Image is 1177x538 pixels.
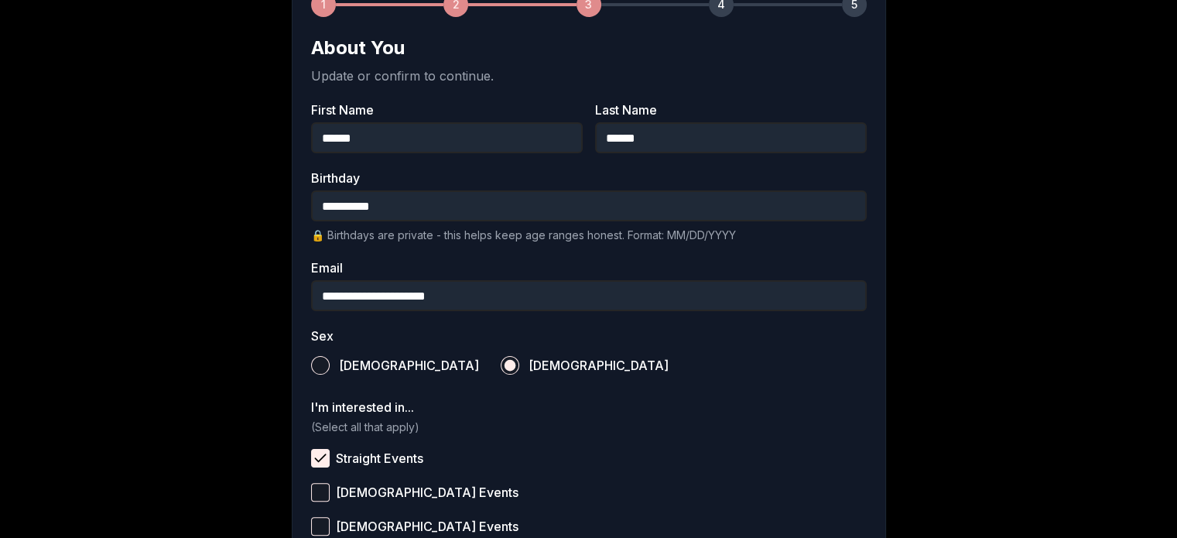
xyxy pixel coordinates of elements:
h2: About You [311,36,867,60]
button: [DEMOGRAPHIC_DATA] [311,356,330,375]
p: 🔒 Birthdays are private - this helps keep age ranges honest. Format: MM/DD/YYYY [311,228,867,243]
span: [DEMOGRAPHIC_DATA] Events [336,520,518,533]
span: [DEMOGRAPHIC_DATA] Events [336,486,518,499]
p: Update or confirm to continue. [311,67,867,85]
label: Last Name [595,104,867,116]
label: I'm interested in... [311,401,867,413]
label: Birthday [311,172,867,184]
button: [DEMOGRAPHIC_DATA] Events [311,517,330,536]
button: [DEMOGRAPHIC_DATA] Events [311,483,330,502]
label: First Name [311,104,583,116]
span: Straight Events [336,452,423,464]
button: Straight Events [311,449,330,468]
label: Email [311,262,867,274]
button: [DEMOGRAPHIC_DATA] [501,356,519,375]
label: Sex [311,330,867,342]
span: [DEMOGRAPHIC_DATA] [529,359,669,372]
p: (Select all that apply) [311,420,867,435]
span: [DEMOGRAPHIC_DATA] [339,359,479,372]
